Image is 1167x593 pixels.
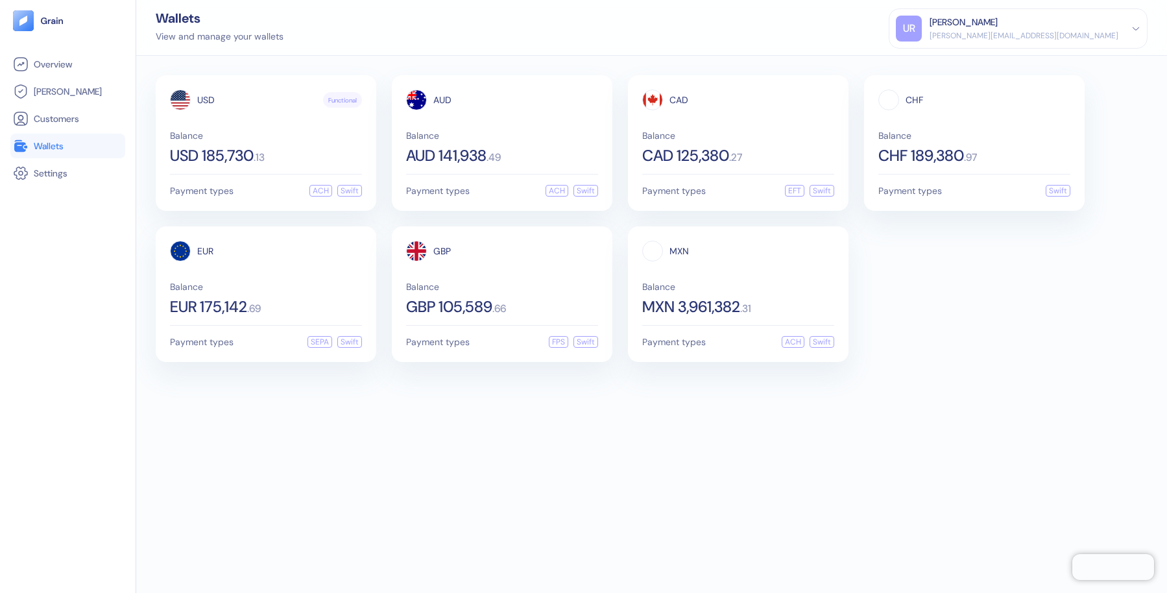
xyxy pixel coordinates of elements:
[406,337,470,346] span: Payment types
[729,152,742,163] span: . 27
[669,247,689,256] span: MXN
[573,336,598,348] div: Swift
[406,299,492,315] span: GBP 105,589
[328,95,357,105] span: Functional
[34,58,72,71] span: Overview
[810,336,834,348] div: Swift
[906,95,923,104] span: CHF
[170,186,234,195] span: Payment types
[642,337,706,346] span: Payment types
[307,336,332,348] div: SEPA
[13,56,123,72] a: Overview
[254,152,265,163] span: . 13
[309,185,332,197] div: ACH
[492,304,506,314] span: . 66
[13,10,34,31] img: logo-tablet-V2.svg
[669,95,688,104] span: CAD
[930,30,1118,42] div: [PERSON_NAME][EMAIL_ADDRESS][DOMAIN_NAME]
[1046,185,1070,197] div: Swift
[406,186,470,195] span: Payment types
[930,16,998,29] div: [PERSON_NAME]
[487,152,501,163] span: . 49
[740,304,751,314] span: . 31
[13,138,123,154] a: Wallets
[34,112,79,125] span: Customers
[337,185,362,197] div: Swift
[197,95,215,104] span: USD
[642,282,834,291] span: Balance
[156,12,283,25] div: Wallets
[197,247,213,256] span: EUR
[406,148,487,163] span: AUD 141,938
[34,167,67,180] span: Settings
[170,337,234,346] span: Payment types
[878,148,964,163] span: CHF 189,380
[896,16,922,42] div: UR
[13,111,123,127] a: Customers
[433,247,451,256] span: GBP
[170,299,247,315] span: EUR 175,142
[34,139,64,152] span: Wallets
[785,185,804,197] div: EFT
[40,16,64,25] img: logo
[1072,554,1154,580] iframe: Chatra live chat
[878,186,942,195] span: Payment types
[156,30,283,43] div: View and manage your wallets
[13,165,123,181] a: Settings
[964,152,977,163] span: . 97
[433,95,451,104] span: AUD
[406,131,598,140] span: Balance
[782,336,804,348] div: ACH
[642,186,706,195] span: Payment types
[337,336,362,348] div: Swift
[810,185,834,197] div: Swift
[34,85,102,98] span: [PERSON_NAME]
[406,282,598,291] span: Balance
[546,185,568,197] div: ACH
[642,148,729,163] span: CAD 125,380
[878,131,1070,140] span: Balance
[642,299,740,315] span: MXN 3,961,382
[642,131,834,140] span: Balance
[13,84,123,99] a: [PERSON_NAME]
[170,282,362,291] span: Balance
[573,185,598,197] div: Swift
[247,304,261,314] span: . 69
[549,336,568,348] div: FPS
[170,131,362,140] span: Balance
[170,148,254,163] span: USD 185,730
